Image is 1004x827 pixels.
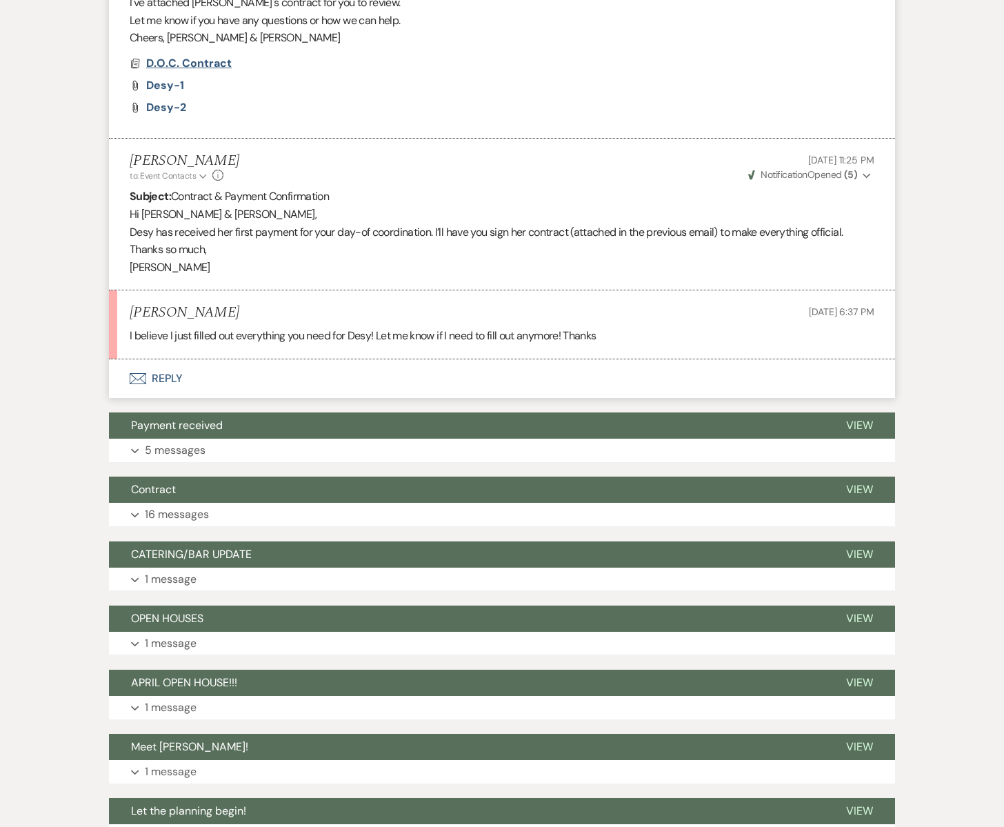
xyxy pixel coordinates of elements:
[131,418,223,432] span: Payment received
[131,804,246,818] span: Let the planning begin!
[109,359,895,398] button: Reply
[131,482,176,497] span: Contract
[109,503,895,526] button: 16 messages
[130,304,239,321] h5: [PERSON_NAME]
[131,739,248,754] span: Meet [PERSON_NAME]!
[145,635,197,652] p: 1 message
[131,611,203,626] span: OPEN HOUSES
[824,670,895,696] button: View
[130,223,874,241] p: Desy has received her first payment for your day-of coordination. I’ll have you sign her contract...
[846,547,873,561] span: View
[130,170,209,182] button: to: Event Contacts
[109,477,824,503] button: Contract
[748,168,857,181] span: Opened
[146,56,232,70] span: D.O.C. Contract
[130,206,874,223] p: Hi [PERSON_NAME] & [PERSON_NAME],
[130,327,874,345] p: I believe I just filled out everything you need for Desy! Let me know if I need to fill out anymo...
[131,675,237,690] span: APRIL OPEN HOUSE!!!
[146,80,184,91] a: Desy-1
[130,259,874,277] p: [PERSON_NAME]
[146,102,186,113] a: Desy-2
[109,760,895,784] button: 1 message
[844,168,857,181] strong: ( 5 )
[109,412,824,439] button: Payment received
[746,168,874,182] button: NotificationOpened (5)
[109,606,824,632] button: OPEN HOUSES
[824,477,895,503] button: View
[846,739,873,754] span: View
[761,168,807,181] span: Notification
[145,699,197,717] p: 1 message
[131,547,252,561] span: CATERING/BAR UPDATE
[109,439,895,462] button: 5 messages
[846,804,873,818] span: View
[846,482,873,497] span: View
[824,606,895,632] button: View
[130,170,196,181] span: to: Event Contacts
[145,763,197,781] p: 1 message
[145,441,205,459] p: 5 messages
[145,506,209,524] p: 16 messages
[145,570,197,588] p: 1 message
[109,798,824,824] button: Let the planning begin!
[846,675,873,690] span: View
[109,670,824,696] button: APRIL OPEN HOUSE!!!
[109,541,824,568] button: CATERING/BAR UPDATE
[824,541,895,568] button: View
[809,306,874,318] span: [DATE] 6:37 PM
[130,241,874,259] p: Thanks so much,
[146,55,235,72] button: D.O.C. Contract
[808,154,874,166] span: [DATE] 11:25 PM
[109,696,895,719] button: 1 message
[130,29,874,47] p: Cheers, [PERSON_NAME] & [PERSON_NAME]
[824,798,895,824] button: View
[130,152,239,170] h5: [PERSON_NAME]
[109,568,895,591] button: 1 message
[846,611,873,626] span: View
[130,12,874,30] p: Let me know if you have any questions or how we can help.
[109,734,824,760] button: Meet [PERSON_NAME]!
[146,100,186,114] span: Desy-2
[130,188,874,206] p: Contract & Payment Confirmation
[146,78,184,92] span: Desy-1
[846,418,873,432] span: View
[824,412,895,439] button: View
[130,189,171,203] strong: Subject:
[109,632,895,655] button: 1 message
[824,734,895,760] button: View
